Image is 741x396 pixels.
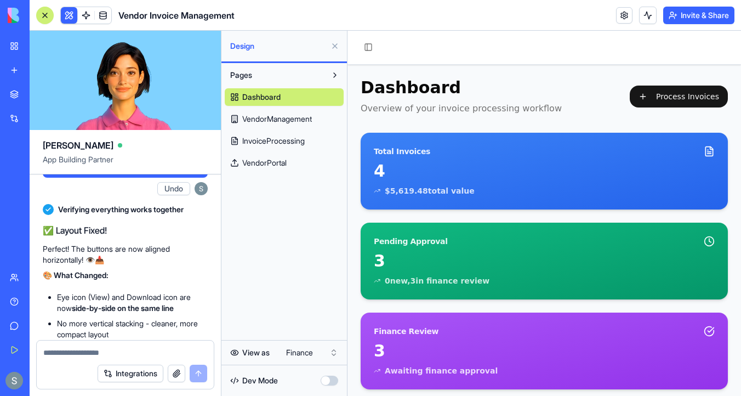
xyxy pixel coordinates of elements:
[242,157,287,168] span: VendorPortal
[242,114,312,125] span: VendorManagement
[225,154,344,172] a: VendorPortal
[13,47,214,67] h1: Dashboard
[58,204,184,215] span: Verifying everything works together
[43,139,113,152] span: [PERSON_NAME]
[43,244,208,265] p: Perfect! The buttons are now aligned horizontally! 👁️📥
[37,245,142,256] p: 0 new, 3 in finance review
[195,182,208,195] img: ACg8ocKnDTHbS00rqwWSHQfXf8ia04QnQtz5EDX_Ef5UNrjqV-k=s96-c
[26,220,367,240] div: 3
[13,71,214,84] p: Overview of your invoice processing workflow
[37,155,127,166] p: $ 5,619.48 total value
[98,365,163,382] button: Integrations
[242,135,305,146] span: InvoiceProcessing
[242,92,281,103] span: Dashboard
[43,154,208,174] span: App Building Partner
[225,66,326,84] button: Pages
[37,335,150,346] p: Awaiting finance approval
[43,270,109,280] strong: 🎨 What Changed:
[26,131,367,150] div: 4
[230,41,326,52] span: Design
[72,303,174,313] strong: side-by-side on the same line
[57,318,208,340] li: No more vertical stacking - cleaner, more compact layout
[225,132,344,150] a: InvoiceProcessing
[230,70,252,81] span: Pages
[8,8,76,23] img: logo
[242,375,278,386] span: Dev Mode
[118,9,235,22] span: Vendor Invoice Management
[225,88,344,106] a: Dashboard
[57,292,208,314] li: Eye icon (View) and Download icon are now
[663,7,734,24] button: Invite & Share
[26,295,91,306] div: Finance Review
[43,224,208,237] h2: ✅ Layout Fixed!
[5,372,23,389] img: ACg8ocKnDTHbS00rqwWSHQfXf8ia04QnQtz5EDX_Ef5UNrjqV-k=s96-c
[282,55,380,77] a: Process Invoices
[26,115,83,126] div: Total Invoices
[242,347,270,358] span: View as
[157,182,190,195] button: Undo
[225,110,344,128] a: VendorManagement
[26,310,367,330] div: 3
[26,205,100,216] div: Pending Approval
